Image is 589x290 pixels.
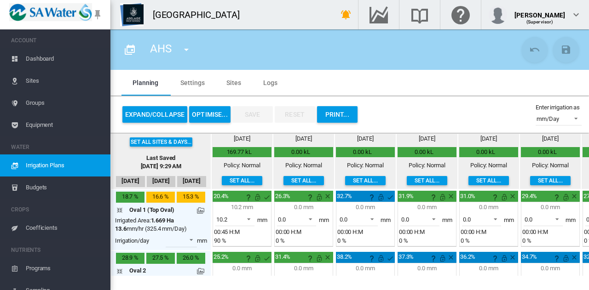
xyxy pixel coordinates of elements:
[275,148,327,156] div: 0.00 kL
[115,216,174,225] div: Irrigated Area:
[399,228,455,236] div: 00:00 H:M
[526,19,554,24] span: (Supervisor)
[340,216,347,223] div: 0.0
[197,237,207,245] div: mm
[275,106,315,123] button: Reset
[366,253,375,262] button: Date: Sep 10 SMB Target: 18 ~ 32 % Volume: 0.00 kL 100% = 12.5 mm Irrigation Area: 1.255 Ha
[177,40,196,59] button: icon-menu-down
[129,267,192,275] div: Oval 2 (Priority 1)
[142,37,207,63] div: AHS
[177,253,205,264] div: Sun, Sep 7, 2025
[532,161,569,170] div: Policy: Normal
[11,243,103,257] span: NUTRIENTS
[147,176,176,187] div: [DATE]
[442,216,453,224] div: mm
[116,266,127,277] md-icon: icon-arrow-collapse
[551,192,562,203] md-icon: icon-help
[409,9,431,20] md-icon: Search the knowledge base
[214,264,270,273] div: 0.0 mm
[189,106,231,123] button: OPTIMISE...
[214,192,234,200] div: Initial planned application 10.2 mm
[428,253,437,262] button: Date: Sep 11 SMB Target: 18 ~ 32 % Volume: 0.00 kL 100% = 12.5 mm Irrigation Area: 1.255 Ha
[337,203,393,211] div: 0.0 mm
[116,176,145,187] div: [DATE]
[375,192,387,203] md-icon: This irrigation is unlocked and so can be amended by the optimiser. Click here to lock it
[121,40,139,59] button: Click to go to full list of plans
[116,192,144,203] div: Fri, Sep 5, 2025
[275,253,295,261] div: Initial planned application 0.0 mm
[26,176,103,199] span: Budgets
[542,135,559,143] div: [DATE]
[529,44,540,55] md-icon: icon-undo
[345,176,386,185] button: Set all...
[560,192,572,203] md-icon: This irrigation is unlocked and so can be amended by the optimiser. Click here to lock it
[514,7,565,16] div: [PERSON_NAME]
[177,192,205,203] div: Sun, Sep 7, 2025
[337,253,357,261] div: Initial planned application 0.0 mm
[181,44,192,55] md-icon: icon-menu-down
[419,135,435,143] div: [DATE]
[571,9,582,20] md-icon: icon-chevron-down
[317,106,358,123] button: PRINT...
[437,253,448,264] md-icon: This irrigation is unlocked and so can be amended by the optimiser. Click here to lock it
[468,176,509,185] button: Set all...
[115,237,166,245] div: Irrigation/day
[116,205,127,216] md-icon: icon-arrow-collapse
[305,192,316,203] md-icon: icon-help
[566,216,577,224] div: mm
[401,216,409,223] div: 0.0
[243,253,254,264] md-icon: icon-help
[275,192,295,200] div: Initial planned application 0.0 mm
[337,264,393,273] div: 0.0 mm
[461,228,517,236] div: 00:00 H:M
[398,148,450,156] div: 0.00 kL
[460,148,512,156] div: 0.00 kL
[347,161,384,170] div: Policy: Normal
[26,92,103,114] span: Groups
[11,140,103,154] span: WATER
[337,228,393,236] div: 00:00 H:M
[522,148,573,156] div: 0.00 kL
[341,9,352,20] md-icon: icon-bell-ring
[366,253,377,264] md-icon: icon-help
[26,114,103,136] span: Equipment
[509,193,516,200] md-icon: This is normally a water-off day for this site
[551,192,560,201] button: Date: Sep 13 SMB Target: 18 ~ 32 % Volume: 0.00 kL 100% = 11.3 mm Irrigation Area: 1.669 Ha
[214,253,234,261] div: Initial planned application 0.0 mm
[276,203,332,211] div: 0.0 mm
[121,70,169,96] md-tab-item: Planning
[120,3,144,26] img: Z
[261,192,272,203] md-icon: This is normally a water-on day for this site
[9,3,92,21] img: SA_Water_LOGO.png
[366,192,375,201] button: Date: Sep 10 SMB Target: 18 ~ 32 % Volume: 0.00 kL 100% = 11.3 mm Irrigation Area: 1.669 Ha
[276,237,332,245] div: 0 %
[480,135,497,143] div: [DATE]
[551,253,560,262] button: Date: Sep 13 SMB Target: 18 ~ 32 % Volume: 0.00 kL 100% = 12.5 mm Irrigation Area: 1.255 Ha
[522,192,542,200] div: Initial planned application 0.0 mm
[461,264,517,273] div: 0.0 mm
[447,254,455,261] md-icon: This is normally a water-off day for this site
[26,217,103,239] span: Coefficients
[470,161,507,170] div: Policy: Normal
[257,216,268,224] div: mm
[234,135,250,143] div: [DATE]
[428,253,439,264] md-icon: icon-help
[461,203,517,211] div: 0.0 mm
[214,203,270,211] div: 10.2 mm
[571,254,578,261] md-icon: This is normally a water-off day for this site
[357,135,374,143] div: [DATE]
[263,79,277,86] span: Logs
[399,237,455,245] div: 0 %
[252,253,263,264] md-icon: This irrigation is unlocked and so can be amended by the optimiser. Click here to lock it
[130,137,193,147] button: Set all sites & days...
[509,254,516,261] md-icon: This is normally a water-off day for this site
[153,8,248,21] div: [GEOGRAPHIC_DATA]
[261,253,272,264] md-icon: This is normally a water-on day for this site
[385,192,396,203] md-icon: This is normally a water-on day for this site
[463,216,471,223] div: 0.0
[553,37,579,63] button: Save Changes
[499,253,510,264] md-icon: This irrigation is unlocked and so can be amended by the optimiser. Click here to lock it
[490,192,499,201] button: Date: Sep 12 SMB Target: 18 ~ 32 % Volume: 0.00 kL 100% = 11.3 mm Irrigation Area: 1.669 Ha
[368,9,390,20] md-icon: Go to the Data Hub
[398,253,419,261] div: Initial planned application 0.0 mm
